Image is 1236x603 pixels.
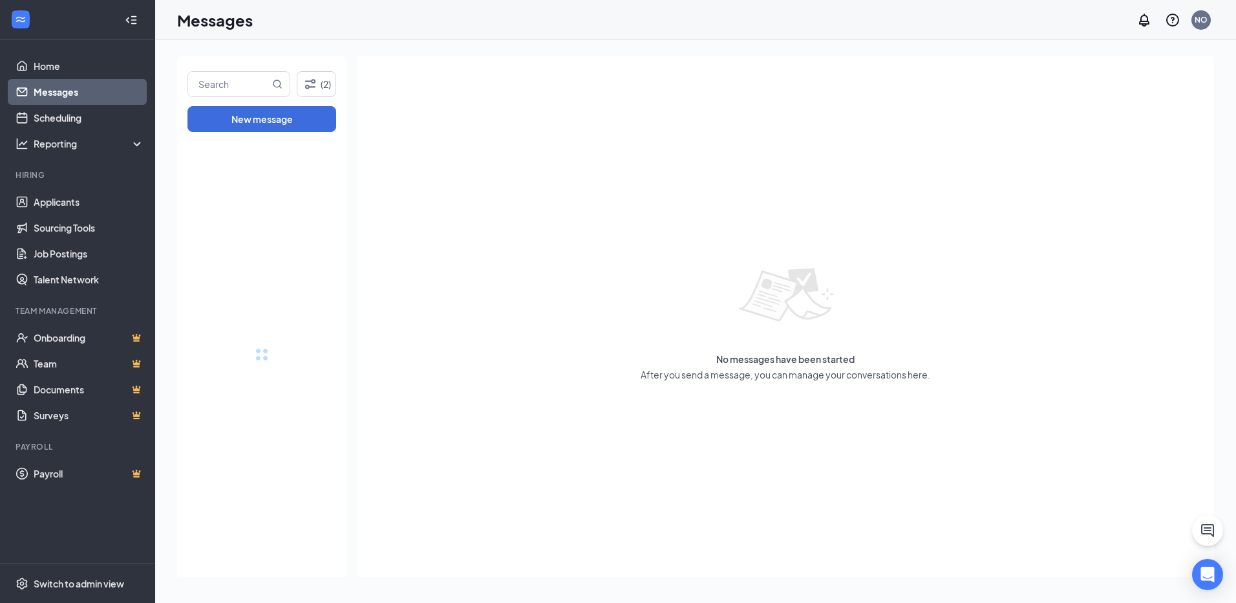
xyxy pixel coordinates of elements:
[1192,559,1223,590] div: Open Intercom Messenger
[16,441,142,452] div: Payroll
[1136,12,1152,28] svg: Notifications
[14,13,27,26] svg: WorkstreamLogo
[297,71,336,97] button: Filter (2)
[34,267,144,292] a: Talent Network
[34,79,144,105] a: Messages
[34,402,144,428] a: SurveysCrown
[34,351,144,377] a: TeamCrown
[34,241,144,267] a: Job Postings
[1165,12,1180,28] svg: QuestionInfo
[1192,515,1223,546] button: ChatActive
[34,53,144,79] a: Home
[34,215,144,241] a: Sourcing Tools
[272,79,282,89] svg: MagnifyingGlass
[177,9,253,31] h1: Messages
[303,76,318,92] svg: Filter
[188,72,270,96] input: Search
[16,170,142,181] div: Hiring
[716,353,855,366] span: No messages have been started
[34,325,144,351] a: OnboardingCrown
[34,461,144,487] a: PayrollCrown
[34,189,144,215] a: Applicants
[1195,14,1208,25] div: NO
[16,577,28,590] svg: Settings
[125,14,138,27] svg: Collapse
[34,105,144,131] a: Scheduling
[16,137,28,150] svg: Analysis
[34,577,124,590] div: Switch to admin view
[16,305,142,316] div: Team Management
[187,106,336,132] button: New message
[641,368,930,381] span: After you send a message, you can manage your conversations here.
[34,137,145,150] div: Reporting
[1200,523,1215,538] svg: ChatActive
[34,377,144,402] a: DocumentsCrown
